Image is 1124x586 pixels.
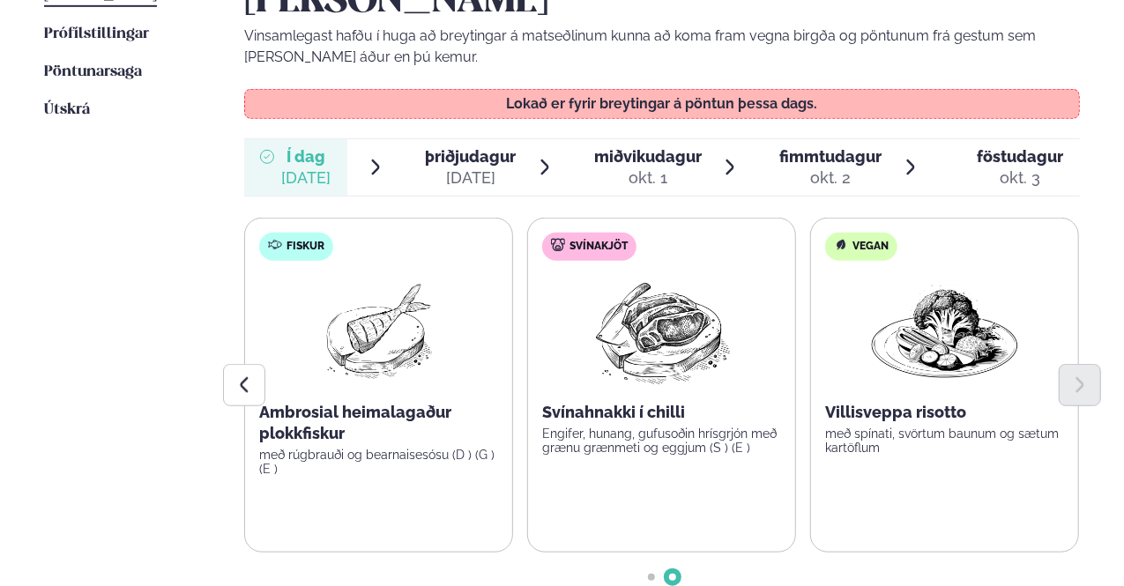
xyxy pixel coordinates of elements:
span: Svínakjöt [569,240,628,254]
div: [DATE] [281,167,331,189]
a: Prófílstillingar [44,24,149,45]
p: Lokað er fyrir breytingar á pöntun þessa dags. [263,97,1061,111]
img: Pork-Meat.png [584,275,740,388]
img: pork.svg [551,238,565,252]
span: miðvikudagur [594,147,702,166]
img: Vegan.png [867,275,1023,388]
a: Útskrá [44,100,90,121]
img: fish.png [323,275,435,388]
span: fimmtudagur [779,147,882,166]
p: með spínati, svörtum baunum og sætum kartöflum [825,427,1064,455]
span: Útskrá [44,102,90,117]
p: Ambrosial heimalagaður plokkfiskur [259,402,498,444]
div: okt. 1 [594,167,702,189]
p: með rúgbrauði og bearnaisesósu (D ) (G ) (E ) [259,448,498,476]
p: Vinsamlegast hafðu í huga að breytingar á matseðlinum kunna að koma fram vegna birgða og pöntunum... [244,26,1080,68]
img: fish.svg [268,238,282,252]
p: Svínahnakki í chilli [542,402,781,423]
img: Vegan.svg [834,238,848,252]
span: þriðjudagur [425,147,516,166]
p: Engifer, hunang, gufusoðin hrísgrjón með grænu grænmeti og eggjum (S ) (E ) [542,427,781,455]
span: Í dag [281,146,331,167]
div: [DATE] [425,167,516,189]
button: Previous slide [223,364,265,406]
button: Next slide [1059,364,1101,406]
div: okt. 3 [977,167,1063,189]
span: Go to slide 2 [669,574,676,581]
a: Pöntunarsaga [44,62,142,83]
div: okt. 2 [779,167,882,189]
p: Villisveppa risotto [825,402,1064,423]
span: föstudagur [977,147,1063,166]
span: Vegan [852,240,889,254]
span: Prófílstillingar [44,26,149,41]
span: Pöntunarsaga [44,64,142,79]
span: Go to slide 1 [648,574,655,581]
span: Fiskur [287,240,324,254]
